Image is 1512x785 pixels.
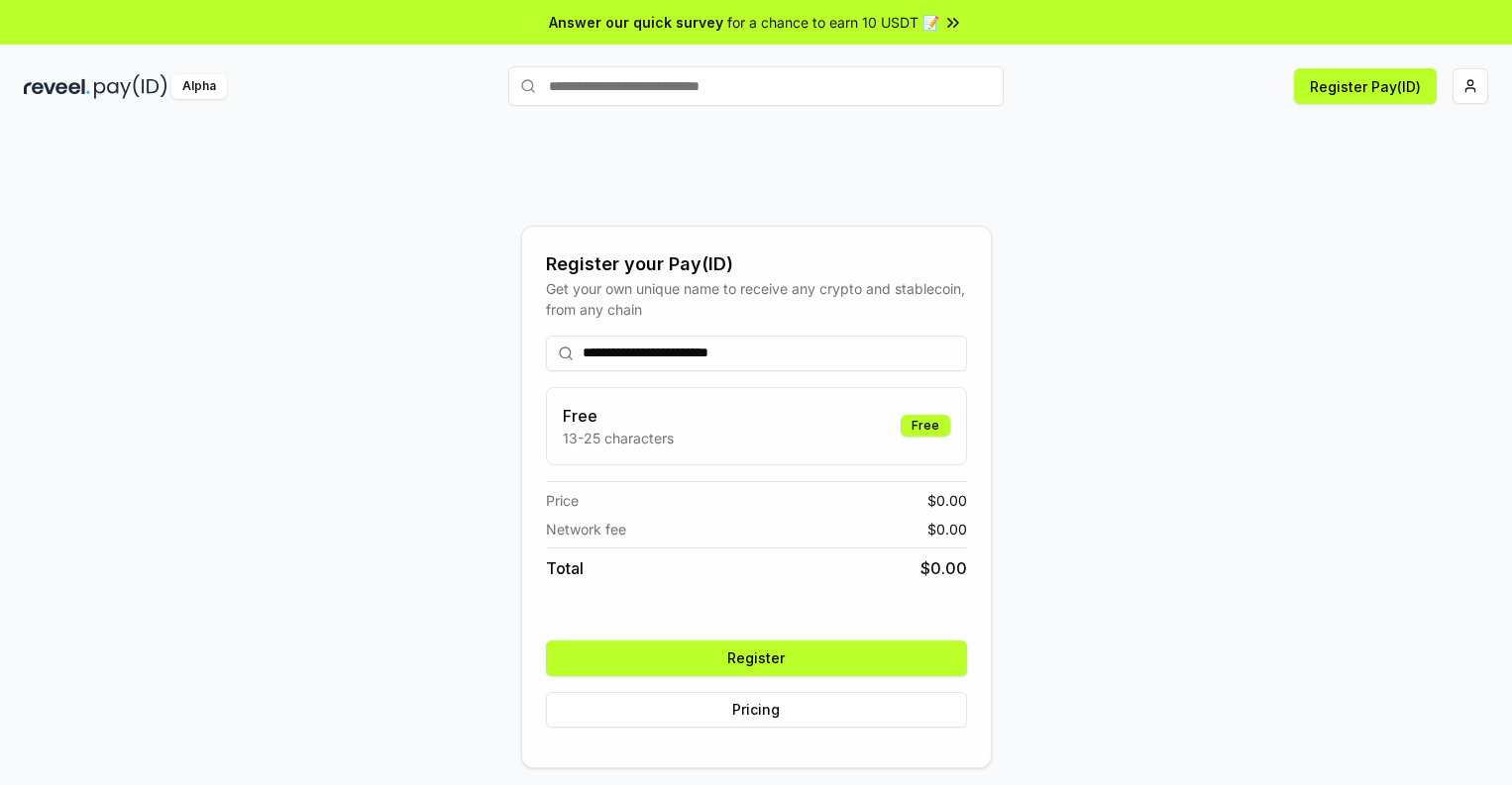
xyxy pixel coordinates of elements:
[546,490,579,511] span: Price
[1294,68,1437,104] button: Register Pay(ID)
[546,692,967,728] button: Pricing
[94,74,167,99] img: pay_id
[549,12,723,33] span: Answer our quick survey
[563,404,674,428] h3: Free
[727,12,939,33] span: for a chance to earn 10 USDT 📝
[546,250,967,278] div: Register your Pay(ID)
[927,519,967,540] span: $ 0.00
[546,278,967,320] div: Get your own unique name to receive any crypto and stablecoin, from any chain
[927,490,967,511] span: $ 0.00
[546,556,584,580] span: Total
[546,640,967,676] button: Register
[901,415,950,437] div: Free
[546,519,626,540] span: Network fee
[24,74,90,99] img: reveel_dark
[920,556,967,580] span: $ 0.00
[171,74,227,99] div: Alpha
[563,428,674,448] p: 13-25 characters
